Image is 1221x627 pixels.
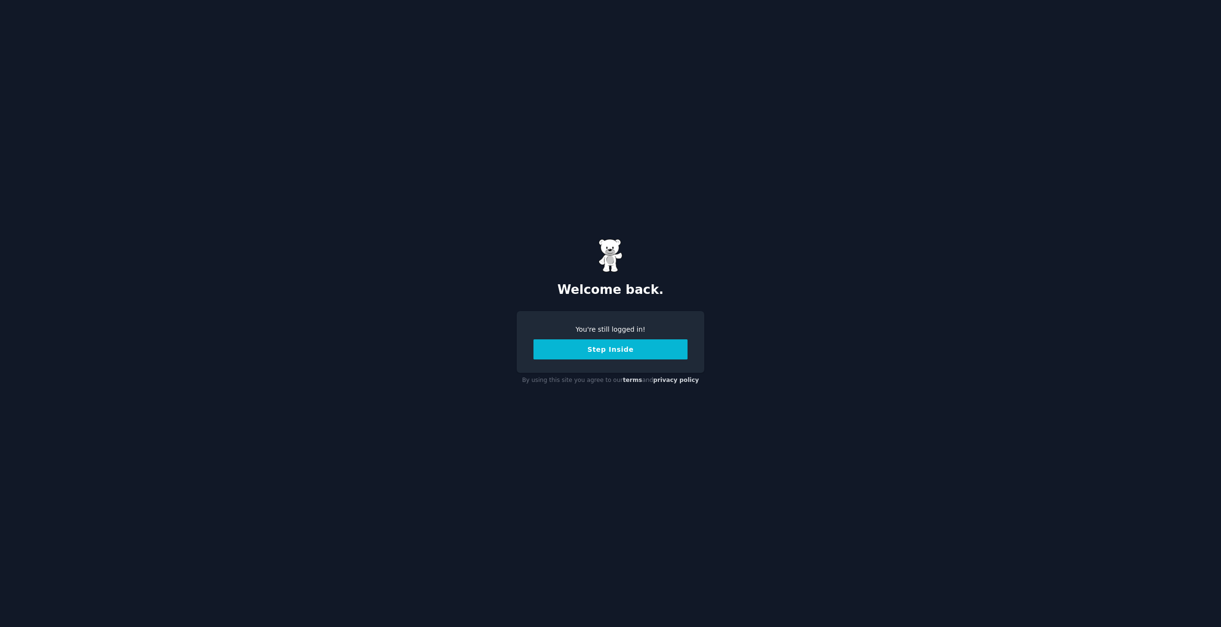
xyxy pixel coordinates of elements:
a: Step Inside [533,346,688,353]
a: terms [623,377,642,383]
div: You're still logged in! [533,325,688,335]
a: privacy policy [653,377,699,383]
img: Gummy Bear [599,239,622,272]
div: By using this site you agree to our and [517,373,704,388]
h2: Welcome back. [517,282,704,298]
button: Step Inside [533,339,688,359]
